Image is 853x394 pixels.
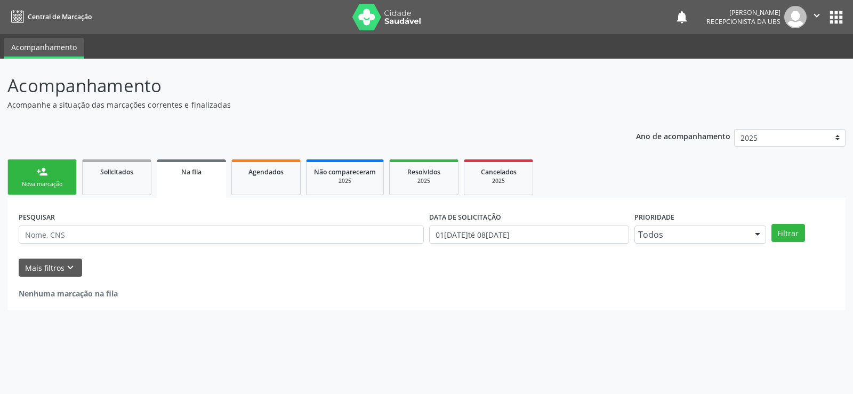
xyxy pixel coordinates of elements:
[429,226,629,244] input: Selecione um intervalo
[7,8,92,26] a: Central de Marcação
[19,288,118,299] strong: Nenhuma marcação na fila
[472,177,525,185] div: 2025
[429,209,501,226] label: DATA DE SOLICITAÇÃO
[28,12,92,21] span: Central de Marcação
[706,8,780,17] div: [PERSON_NAME]
[19,226,424,244] input: Nome, CNS
[397,177,450,185] div: 2025
[638,229,744,240] span: Todos
[784,6,807,28] img: img
[7,73,594,99] p: Acompanhamento
[19,209,55,226] label: PESQUISAR
[636,129,730,142] p: Ano de acompanhamento
[19,259,82,277] button: Mais filtroskeyboard_arrow_down
[314,177,376,185] div: 2025
[407,167,440,176] span: Resolvidos
[314,167,376,176] span: Não compareceram
[100,167,133,176] span: Solicitados
[706,17,780,26] span: Recepcionista da UBS
[771,224,805,242] button: Filtrar
[811,10,823,21] i: 
[15,180,69,188] div: Nova marcação
[807,6,827,28] button: 
[634,209,674,226] label: Prioridade
[36,166,48,178] div: person_add
[674,10,689,25] button: notifications
[248,167,284,176] span: Agendados
[65,262,76,274] i: keyboard_arrow_down
[827,8,846,27] button: apps
[481,167,517,176] span: Cancelados
[4,38,84,59] a: Acompanhamento
[181,167,202,176] span: Na fila
[7,99,594,110] p: Acompanhe a situação das marcações correntes e finalizadas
